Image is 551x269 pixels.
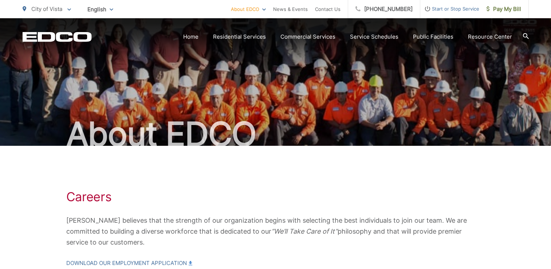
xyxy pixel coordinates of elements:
[280,32,335,41] a: Commercial Services
[213,32,266,41] a: Residential Services
[315,5,341,13] a: Contact Us
[231,5,266,13] a: About EDCO
[66,190,485,204] h1: Careers
[23,116,529,152] h2: About EDCO
[487,5,521,13] span: Pay My Bill
[271,227,338,235] em: “We’ll Take Care of It”
[350,32,398,41] a: Service Schedules
[66,259,192,268] a: Download our Employment Application
[273,5,308,13] a: News & Events
[413,32,453,41] a: Public Facilities
[82,3,119,16] span: English
[23,32,92,42] a: EDCD logo. Return to the homepage.
[468,32,512,41] a: Resource Center
[66,215,485,248] p: [PERSON_NAME] believes that the strength of our organization begins with selecting the best indiv...
[183,32,198,41] a: Home
[31,5,62,12] span: City of Vista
